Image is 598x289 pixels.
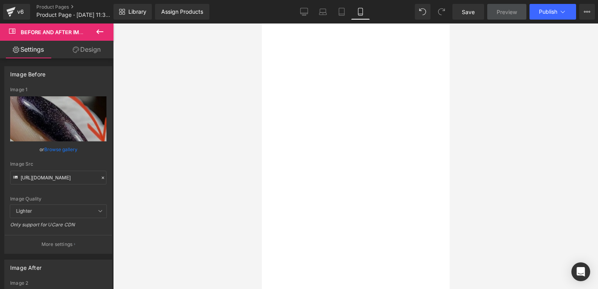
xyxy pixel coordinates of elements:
[434,4,449,20] button: Redo
[113,4,152,20] a: New Library
[128,8,146,15] span: Library
[351,4,370,20] a: Mobile
[313,4,332,20] a: Laptop
[539,9,557,15] span: Publish
[415,4,430,20] button: Undo
[5,235,112,253] button: More settings
[3,4,30,20] a: v6
[295,4,313,20] a: Desktop
[487,4,526,20] a: Preview
[10,196,106,202] div: Image Quality
[21,29,93,35] span: Before and After Images
[332,4,351,20] a: Tablet
[10,145,106,154] div: or
[16,7,25,17] div: v6
[36,4,126,10] a: Product Pages
[41,241,73,248] p: More settings
[10,67,45,78] div: Image Before
[462,8,475,16] span: Save
[58,41,115,58] a: Design
[44,143,77,156] a: Browse gallery
[10,171,106,184] input: Link
[530,4,576,20] button: Publish
[10,222,106,233] div: Only support for UCare CDN
[16,208,32,214] b: Lighter
[36,12,112,18] span: Product Page - [DATE] 11:38:37
[10,161,106,167] div: Image Src
[579,4,595,20] button: More
[10,87,106,92] div: Image 1
[10,260,41,271] div: Image After
[497,8,517,16] span: Preview
[571,262,590,281] div: Open Intercom Messenger
[10,280,106,286] div: Image 2
[161,9,203,15] div: Assign Products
